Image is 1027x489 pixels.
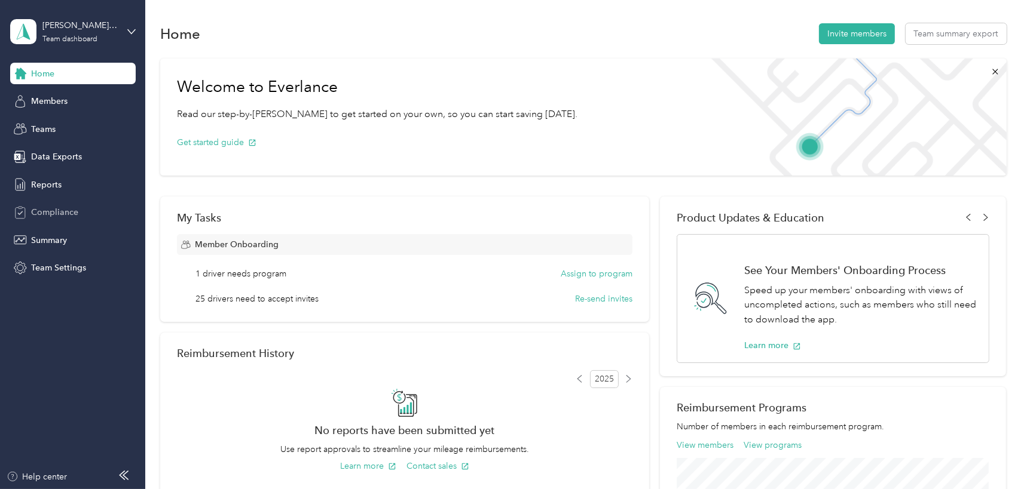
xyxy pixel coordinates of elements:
[819,23,895,44] button: Invite members
[42,19,117,32] div: [PERSON_NAME][EMAIL_ADDRESS][PERSON_NAME][DOMAIN_NAME]
[677,439,733,451] button: View members
[31,95,68,107] span: Members
[31,234,67,247] span: Summary
[31,206,78,219] span: Compliance
[677,401,990,414] h2: Reimbursement Programs
[177,347,294,359] h2: Reimbursement History
[42,36,97,43] div: Team dashboard
[31,262,86,274] span: Team Settings
[744,283,977,327] p: Speed up your members' onboarding with views of uncompleted actions, such as members who still ne...
[177,107,577,122] p: Read our step-by-[PERSON_NAME] to get started on your own, so you can start saving [DATE].
[31,179,62,191] span: Reports
[31,150,82,163] span: Data Exports
[744,264,977,276] h1: See Your Members' Onboarding Process
[906,23,1007,44] button: Team summary export
[177,78,577,97] h1: Welcome to Everlance
[406,460,469,472] button: Contact sales
[31,123,56,136] span: Teams
[177,211,633,224] div: My Tasks
[177,136,256,149] button: Get started guide
[744,439,802,451] button: View programs
[195,267,286,280] span: 1 driver needs program
[960,422,1027,489] iframe: Everlance-gr Chat Button Frame
[561,267,632,280] button: Assign to program
[677,420,990,433] p: Number of members in each reimbursement program.
[160,27,200,40] h1: Home
[340,460,396,472] button: Learn more
[744,339,801,352] button: Learn more
[195,293,319,305] span: 25 drivers need to accept invites
[195,238,279,251] span: Member Onboarding
[590,370,619,388] span: 2025
[699,59,1006,176] img: Welcome to everlance
[575,293,632,305] button: Re-send invites
[177,443,633,456] p: Use report approvals to streamline your mileage reimbursements.
[177,424,633,436] h2: No reports have been submitted yet
[7,470,68,483] button: Help center
[677,211,824,224] span: Product Updates & Education
[31,67,54,80] span: Home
